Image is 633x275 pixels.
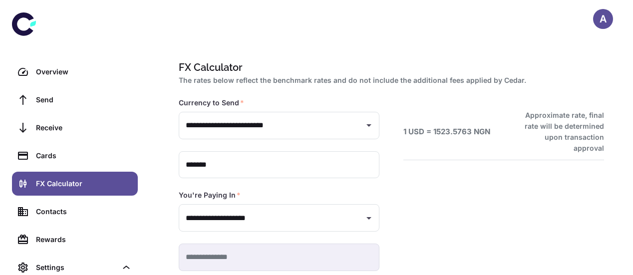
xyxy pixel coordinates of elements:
[36,234,132,245] div: Rewards
[36,178,132,189] div: FX Calculator
[179,60,600,75] h1: FX Calculator
[36,94,132,105] div: Send
[36,262,117,273] div: Settings
[403,126,490,138] h6: 1 USD = 1523.5763 NGN
[593,9,613,29] button: A
[12,144,138,168] a: Cards
[12,172,138,196] a: FX Calculator
[36,150,132,161] div: Cards
[179,98,244,108] label: Currency to Send
[12,228,138,252] a: Rewards
[12,200,138,224] a: Contacts
[12,60,138,84] a: Overview
[12,116,138,140] a: Receive
[179,190,241,200] label: You're Paying In
[362,211,376,225] button: Open
[36,122,132,133] div: Receive
[362,118,376,132] button: Open
[514,110,604,154] h6: Approximate rate, final rate will be determined upon transaction approval
[12,88,138,112] a: Send
[36,206,132,217] div: Contacts
[36,66,132,77] div: Overview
